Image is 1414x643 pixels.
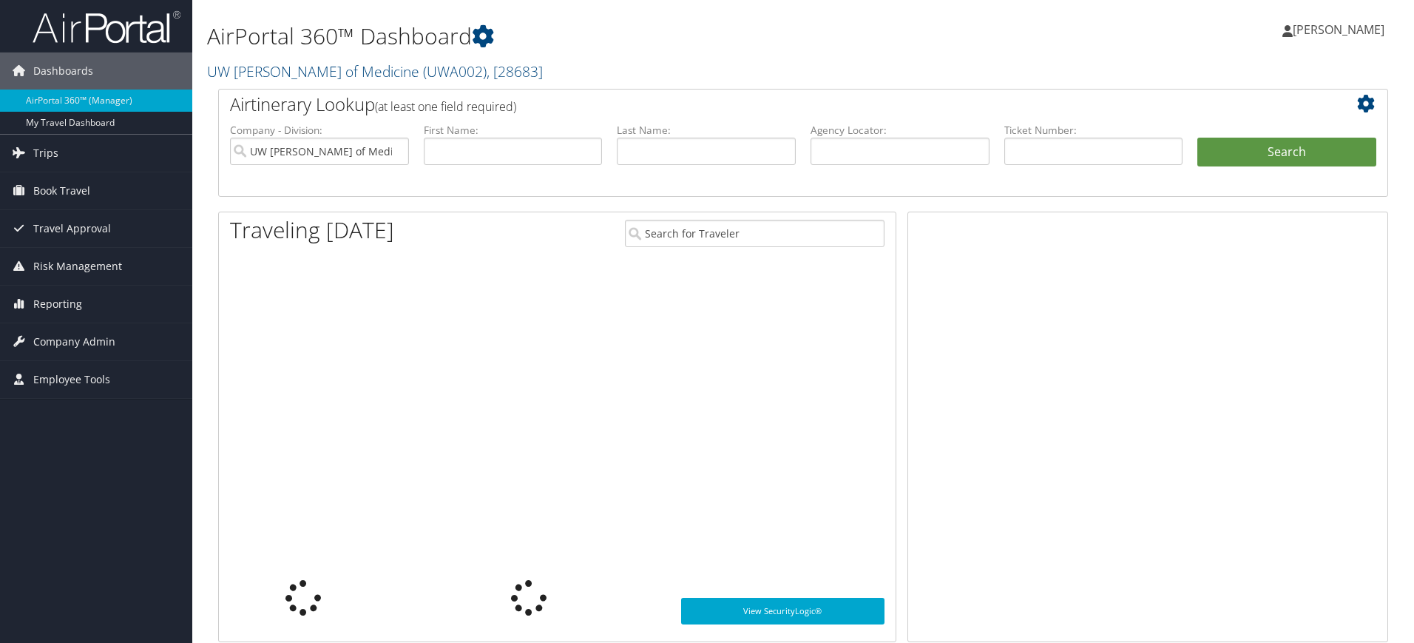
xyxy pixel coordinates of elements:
[617,123,796,138] label: Last Name:
[33,10,180,44] img: airportal-logo.png
[207,61,543,81] a: UW [PERSON_NAME] of Medicine
[33,248,122,285] span: Risk Management
[33,172,90,209] span: Book Travel
[230,92,1279,117] h2: Airtinerary Lookup
[33,53,93,90] span: Dashboards
[33,361,110,398] span: Employee Tools
[207,21,1002,52] h1: AirPortal 360™ Dashboard
[681,598,884,625] a: View SecurityLogic®
[1293,21,1384,38] span: [PERSON_NAME]
[811,123,990,138] label: Agency Locator:
[625,220,884,247] input: Search for Traveler
[1197,138,1376,167] button: Search
[33,135,58,172] span: Trips
[424,123,603,138] label: First Name:
[33,286,82,323] span: Reporting
[230,215,394,246] h1: Traveling [DATE]
[1282,7,1399,52] a: [PERSON_NAME]
[1004,123,1183,138] label: Ticket Number:
[33,323,115,360] span: Company Admin
[487,61,543,81] span: , [ 28683 ]
[33,210,111,247] span: Travel Approval
[375,98,516,115] span: (at least one field required)
[423,61,487,81] span: ( UWA002 )
[230,123,409,138] label: Company - Division:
